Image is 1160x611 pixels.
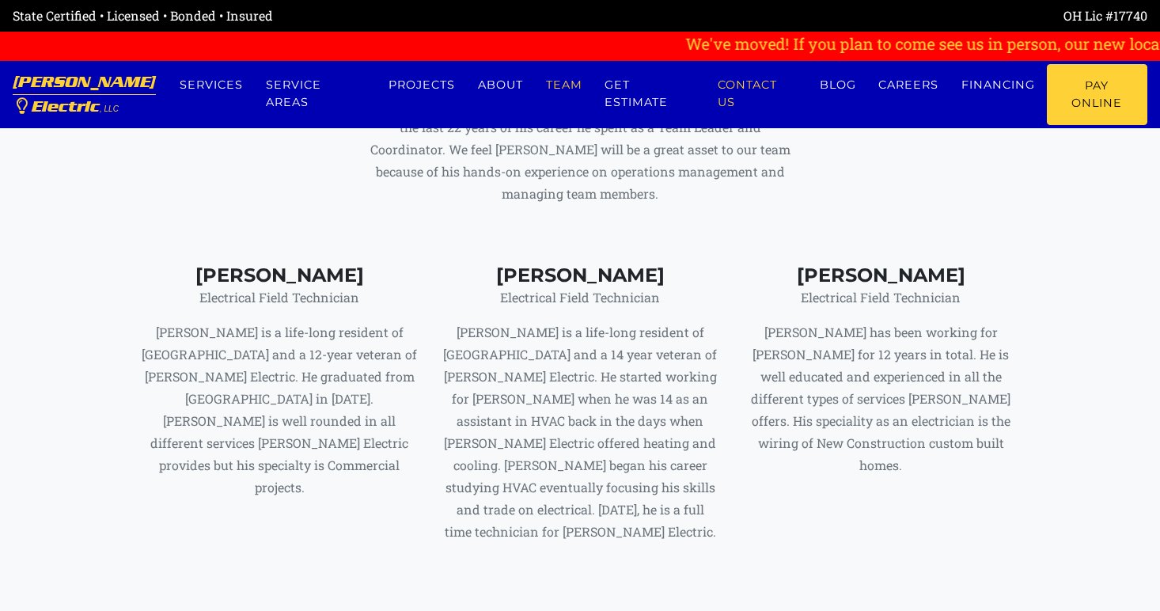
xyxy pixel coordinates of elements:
p: [PERSON_NAME] has been working for [PERSON_NAME] for 12 years in total. He is well educated and e... [742,321,1019,476]
a: Blog [808,64,867,106]
a: Projects [377,64,467,106]
div: OH Lic #17740 [580,6,1147,25]
a: Pay Online [1047,64,1147,125]
p: [PERSON_NAME] is a life-long resident of [GEOGRAPHIC_DATA] and a 12-year veteran of [PERSON_NAME]... [141,321,418,499]
a: About [466,64,534,106]
p: Electrical Field Technician [442,287,718,309]
p: Electrical Field Technician [141,287,418,309]
h4: [PERSON_NAME] [742,264,1019,287]
a: Team [534,64,593,106]
a: Service Areas [255,64,377,123]
h4: [PERSON_NAME] [442,264,718,287]
a: Careers [867,64,950,106]
p: [PERSON_NAME] is a life-long resident of [GEOGRAPHIC_DATA] and a 14 year veteran of [PERSON_NAME]... [442,321,718,543]
h4: [PERSON_NAME] [141,264,418,287]
span: , LLC [100,104,119,113]
a: Get estimate [593,64,707,123]
p: Electrical Field Technician [742,287,1019,309]
div: State Certified • Licensed • Bonded • Insured [13,6,580,25]
a: [PERSON_NAME] Electric, LLC [13,61,156,128]
a: Services [169,64,255,106]
a: Financing [950,64,1047,106]
a: Contact us [707,64,808,123]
